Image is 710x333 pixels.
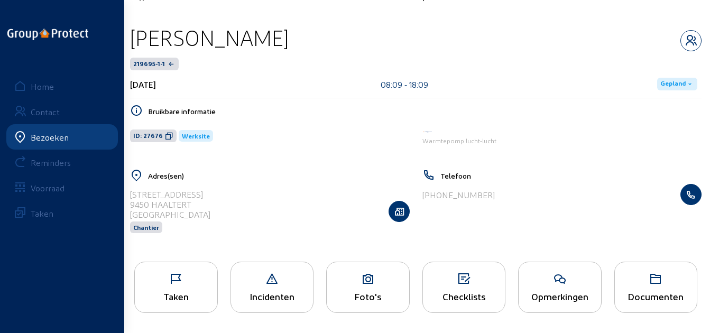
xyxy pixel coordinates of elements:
[130,209,210,219] div: [GEOGRAPHIC_DATA]
[31,183,64,193] div: Voorraad
[6,175,118,200] a: Voorraad
[6,73,118,99] a: Home
[31,132,69,142] div: Bezoeken
[423,291,505,302] div: Checklists
[31,158,71,168] div: Reminders
[519,291,601,302] div: Opmerkingen
[660,80,686,88] span: Gepland
[231,291,313,302] div: Incidenten
[615,291,697,302] div: Documenten
[148,171,410,180] h5: Adres(sen)
[6,124,118,150] a: Bezoeken
[31,208,53,218] div: Taken
[381,79,428,89] div: 08:09 - 18:09
[422,131,433,133] img: Energy Protect HVAC
[133,60,165,68] span: 219695-1-1
[130,24,289,51] div: [PERSON_NAME]
[327,291,409,302] div: Foto's
[148,107,702,116] h5: Bruikbare informatie
[133,224,159,231] span: Chantier
[422,137,496,144] span: Warmtepomp lucht-lucht
[31,81,54,91] div: Home
[130,199,210,209] div: 9450 HAALTERT
[6,150,118,175] a: Reminders
[440,171,702,180] h5: Telefoon
[133,132,163,140] span: ID: 27676
[130,79,156,89] div: [DATE]
[31,107,60,117] div: Contact
[182,132,210,140] span: Werksite
[422,190,495,200] div: [PHONE_NUMBER]
[130,189,210,199] div: [STREET_ADDRESS]
[7,29,88,40] img: logo-oneline.png
[135,291,217,302] div: Taken
[6,200,118,226] a: Taken
[6,99,118,124] a: Contact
